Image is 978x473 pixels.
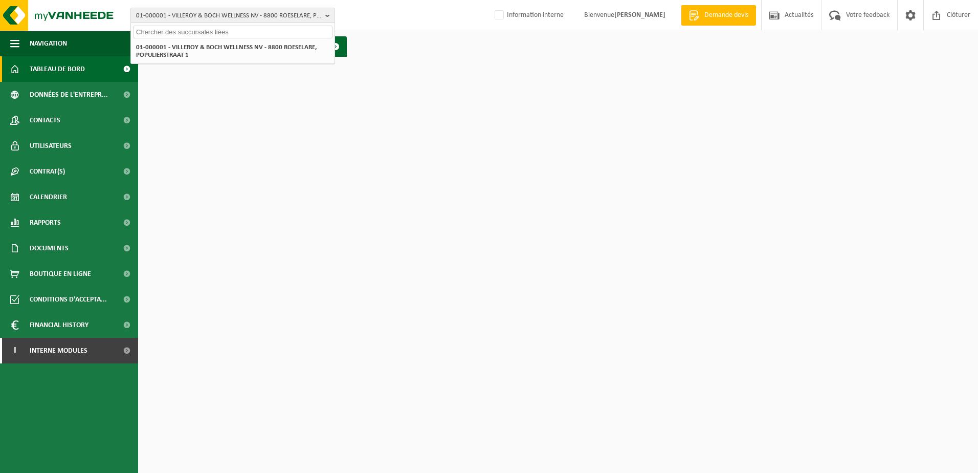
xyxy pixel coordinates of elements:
span: Interne modules [30,338,87,363]
span: Rapports [30,210,61,235]
span: Boutique en ligne [30,261,91,287]
input: Chercher des succursales liées [133,26,332,38]
label: Information interne [493,8,564,23]
span: Contrat(s) [30,159,65,184]
span: Calendrier [30,184,67,210]
span: Tableau de bord [30,56,85,82]
span: Conditions d'accepta... [30,287,107,312]
span: Documents [30,235,69,261]
strong: 01-000001 - VILLEROY & BOCH WELLNESS NV - 8800 ROESELARE, POPULIERSTRAAT 1 [136,44,317,58]
strong: [PERSON_NAME] [614,11,665,19]
span: I [10,338,19,363]
span: Demande devis [702,10,751,20]
span: 01-000001 - VILLEROY & BOCH WELLNESS NV - 8800 ROESELARE, POPULIERSTRAAT 1 [136,8,321,24]
a: Demande devis [681,5,756,26]
button: 01-000001 - VILLEROY & BOCH WELLNESS NV - 8800 ROESELARE, POPULIERSTRAAT 1 [130,8,335,23]
span: Navigation [30,31,67,56]
span: Financial History [30,312,88,338]
span: Utilisateurs [30,133,72,159]
span: Contacts [30,107,60,133]
span: Données de l'entrepr... [30,82,108,107]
